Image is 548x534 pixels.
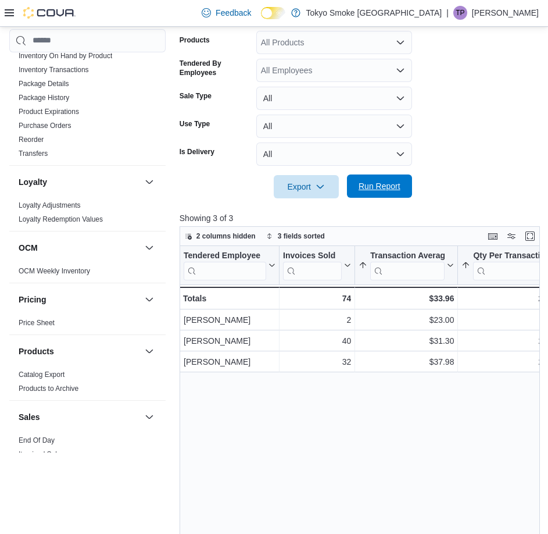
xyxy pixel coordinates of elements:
[19,215,103,224] span: Loyalty Redemption Values
[523,229,537,243] button: Enter fullscreen
[19,436,55,445] span: End Of Day
[396,38,405,47] button: Open list of options
[19,107,79,116] span: Product Expirations
[180,212,544,224] p: Showing 3 of 3
[283,355,351,369] div: 32
[19,371,65,379] a: Catalog Export
[359,334,454,348] div: $31.30
[184,250,266,261] div: Tendered Employee
[370,250,445,280] div: Transaction Average
[19,450,65,459] span: Itemized Sales
[19,79,69,88] span: Package Details
[19,51,112,60] span: Inventory On Hand by Product
[23,7,76,19] img: Cova
[396,66,405,75] button: Open list of options
[262,229,329,243] button: 3 fields sorted
[472,6,539,20] p: [PERSON_NAME]
[256,115,412,138] button: All
[19,346,54,357] h3: Products
[283,250,351,280] button: Invoices Sold
[142,344,156,358] button: Products
[19,108,79,116] a: Product Expirations
[453,6,467,20] div: Taylor Pontin
[486,229,500,243] button: Keyboard shortcuts
[359,250,454,280] button: Transaction Average
[196,232,256,241] span: 2 columns hidden
[19,136,44,144] a: Reorder
[180,59,252,77] label: Tendered By Employees
[180,119,210,129] label: Use Type
[19,346,140,357] button: Products
[283,313,351,327] div: 2
[19,411,40,423] h3: Sales
[19,93,69,102] span: Package History
[9,316,166,334] div: Pricing
[19,294,46,305] h3: Pricing
[19,201,81,210] span: Loyalty Adjustments
[19,135,44,144] span: Reorder
[456,6,464,20] span: TP
[359,355,454,369] div: $37.98
[274,175,339,198] button: Export
[359,180,400,192] span: Run Report
[256,87,412,110] button: All
[278,232,325,241] span: 3 fields sorted
[180,147,214,156] label: Is Delivery
[504,229,518,243] button: Display options
[283,334,351,348] div: 40
[183,291,275,305] div: Totals
[19,385,78,393] a: Products to Archive
[142,410,156,424] button: Sales
[19,121,71,130] span: Purchase Orders
[261,19,262,20] span: Dark Mode
[180,91,212,101] label: Sale Type
[19,267,90,275] a: OCM Weekly Inventory
[370,250,445,261] div: Transaction Average
[184,334,275,348] div: [PERSON_NAME]
[359,291,454,305] div: $33.96
[142,241,156,255] button: OCM
[184,355,275,369] div: [PERSON_NAME]
[306,6,442,20] p: Tokyo Smoke [GEOGRAPHIC_DATA]
[216,7,251,19] span: Feedback
[359,313,454,327] div: $23.00
[19,149,48,158] a: Transfers
[184,250,266,280] div: Tendered Employee
[283,291,351,305] div: 74
[256,143,412,166] button: All
[473,250,545,261] div: Qty Per Transaction
[19,201,81,209] a: Loyalty Adjustments
[446,6,449,20] p: |
[19,215,103,223] a: Loyalty Redemption Values
[19,436,55,444] a: End Of Day
[19,94,69,102] a: Package History
[281,175,332,198] span: Export
[9,264,166,283] div: OCM
[19,52,112,60] a: Inventory On Hand by Product
[142,175,156,189] button: Loyalty
[180,35,210,45] label: Products
[283,250,342,280] div: Invoices Sold
[197,1,256,24] a: Feedback
[19,318,55,327] span: Price Sheet
[261,7,285,19] input: Dark Mode
[19,242,38,254] h3: OCM
[142,293,156,307] button: Pricing
[19,266,90,276] span: OCM Weekly Inventory
[473,250,545,280] div: Qty Per Transaction
[19,319,55,327] a: Price Sheet
[19,294,140,305] button: Pricing
[19,122,71,130] a: Purchase Orders
[19,80,69,88] a: Package Details
[19,450,65,458] a: Itemized Sales
[9,198,166,231] div: Loyalty
[19,66,89,74] a: Inventory Transactions
[184,250,275,280] button: Tendered Employee
[184,313,275,327] div: [PERSON_NAME]
[19,411,140,423] button: Sales
[19,176,140,188] button: Loyalty
[347,175,412,198] button: Run Report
